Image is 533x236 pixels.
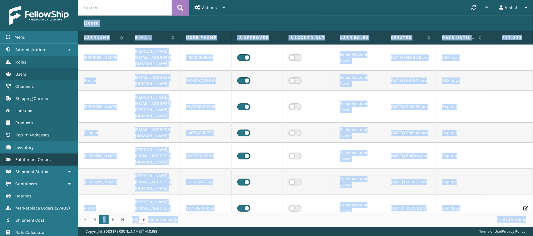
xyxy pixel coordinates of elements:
[129,143,180,169] td: [PERSON_NAME][EMAIL_ADDRESS][DOMAIN_NAME]
[15,84,34,89] span: Channels
[385,195,437,221] td: [DATE] 10:31:52 am
[334,123,385,143] td: Seller Account Owner
[15,120,33,125] span: Products
[334,143,385,169] td: Seller Account Owner
[437,71,488,91] td: 353 days
[129,91,180,123] td: [PERSON_NAME][EMAIL_ADDRESS][PERSON_NAME][DOMAIN_NAME]
[437,91,488,123] td: Expired
[78,195,129,221] td: Vishal
[385,91,437,123] td: [DATE] 07:46:55 pm
[202,5,217,10] span: Actions
[78,169,129,195] td: [PERSON_NAME]
[15,47,45,52] span: Administration
[14,35,25,40] span: Menu
[86,227,157,236] p: Copyright 2023 [PERSON_NAME]™ v 1.0.188
[15,181,37,186] span: Containers
[78,143,129,169] td: [PERSON_NAME]
[15,230,46,235] span: Rate Calculator
[385,45,437,71] td: [DATE] 06:58:25 pm
[385,169,437,195] td: [DATE] 08:14:13 pm
[482,32,526,43] span: Actions
[437,169,488,195] td: Expired
[15,132,49,138] span: Return Addresses
[84,35,117,40] label: Username
[437,45,488,71] td: 357 days
[186,35,226,40] label: User phone
[135,35,168,40] label: E-mail
[15,205,54,211] span: Marketplace Orders
[129,123,180,143] td: [EMAIL_ADDRESS][DOMAIN_NAME]
[129,169,180,195] td: [PERSON_NAME][EMAIL_ADDRESS][DOMAIN_NAME]
[186,216,526,223] div: 1 - 8 of 8 items
[385,143,437,169] td: [DATE] 07:48:14 pm
[437,143,488,169] td: Expired
[340,35,379,40] label: User Roles
[9,6,69,25] img: logo
[437,195,488,221] td: 234 days
[180,195,232,221] td: 91 7738743561
[442,35,476,40] label: Days until password expires
[502,229,526,234] a: Privacy Policy
[180,143,232,169] td: 91 9870255131
[523,206,527,210] i: Edit
[334,45,385,71] td: Seller Account Owner
[334,71,385,91] td: Seller Account Owner
[15,59,26,65] span: Roles
[129,71,180,91] td: [EMAIL_ADDRESS][DOMAIN_NAME]
[15,157,51,162] span: Fulfillment Orders
[78,123,129,143] td: Deepak
[180,71,232,91] td: 91 9373089887
[385,71,437,91] td: [DATE] 01:30:47 pm
[180,123,232,143] td: 1 4084208275
[129,45,180,71] td: [PERSON_NAME][EMAIL_ADDRESS][DOMAIN_NAME]
[15,108,32,113] span: Lookups
[180,91,232,123] td: 91 8369166493
[132,215,177,224] span: items per page
[99,215,109,224] a: 1
[180,169,232,195] td: 1 5103843794
[55,205,70,211] span: ( 27403 )
[15,96,49,101] span: Shipping Carriers
[78,71,129,91] td: Prince
[391,35,424,40] label: Created
[385,123,437,143] td: [DATE] 07:45:44 pm
[78,91,129,123] td: [PERSON_NAME]
[237,35,277,40] label: Is Approved
[437,123,488,143] td: Expired
[289,35,328,40] label: Is Locked Out
[15,169,48,174] span: Shipment Status
[334,195,385,221] td: Seller Account Owner
[78,45,129,71] td: [PERSON_NAME]
[15,218,44,223] span: Shipment Cost
[334,91,385,123] td: Seller Account Owner
[132,216,141,223] span: 100
[334,169,385,195] td: Seller Account Owner
[84,20,99,27] h3: Users
[129,195,180,221] td: [PERSON_NAME][EMAIL_ADDRESS][DOMAIN_NAME]
[180,45,232,71] td: 1 6504309018
[479,227,526,236] div: |
[15,193,31,199] span: Batches
[15,72,26,77] span: Users
[479,229,501,234] a: Terms of Use
[15,145,34,150] span: Inventory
